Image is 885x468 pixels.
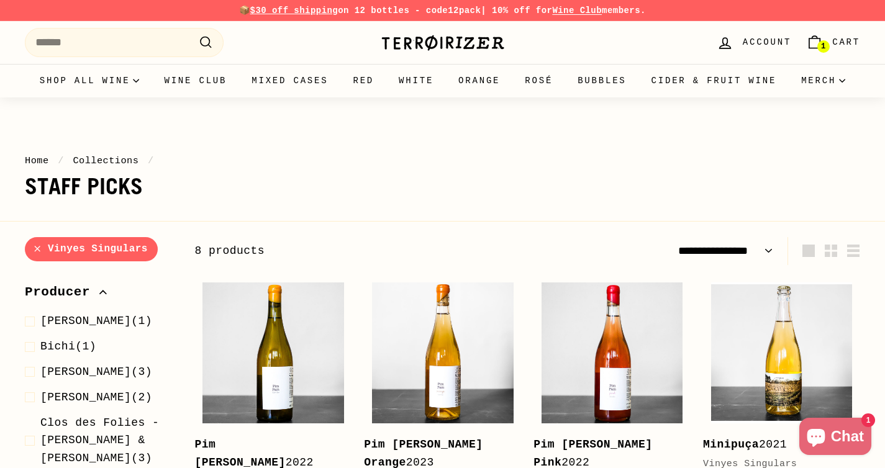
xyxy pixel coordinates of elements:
[239,64,340,97] a: Mixed Cases
[40,416,159,465] span: Clos des Folies - [PERSON_NAME] & [PERSON_NAME]
[25,279,175,312] button: Producer
[40,366,131,378] span: [PERSON_NAME]
[448,6,481,16] strong: 12pack
[40,338,96,356] span: (1)
[73,155,138,166] a: Collections
[152,64,239,97] a: Wine Club
[194,242,527,260] div: 8 products
[145,155,157,166] span: /
[250,6,338,16] span: $30 off shipping
[386,64,446,97] a: White
[821,42,825,51] span: 1
[25,4,860,17] p: 📦 on 12 bottles - code | 10% off for members.
[25,155,49,166] a: Home
[340,64,386,97] a: Red
[25,237,158,261] a: Vinyes Singulars
[40,414,175,467] span: (3)
[27,64,152,97] summary: Shop all wine
[40,389,152,407] span: (2)
[709,24,799,61] a: Account
[799,24,868,61] a: Cart
[40,340,75,353] span: Bichi
[832,35,860,49] span: Cart
[789,64,858,97] summary: Merch
[40,391,131,403] span: [PERSON_NAME]
[552,6,602,16] a: Wine Club
[40,312,152,330] span: (1)
[25,153,860,168] nav: breadcrumbs
[25,282,99,303] span: Producer
[703,438,759,451] b: Minipuça
[512,64,565,97] a: Rosé
[446,64,512,97] a: Orange
[55,155,67,166] span: /
[565,64,638,97] a: Bubbles
[25,174,860,199] h1: Staff Picks
[703,436,848,454] div: 2021
[796,418,875,458] inbox-online-store-chat: Shopify online store chat
[639,64,789,97] a: Cider & Fruit Wine
[40,315,131,327] span: [PERSON_NAME]
[40,363,152,381] span: (3)
[743,35,791,49] span: Account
